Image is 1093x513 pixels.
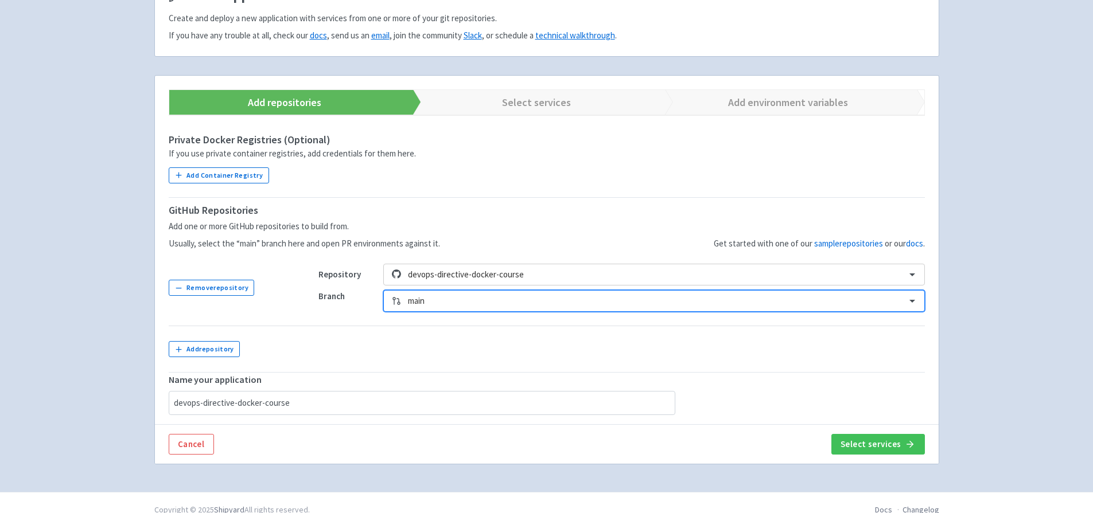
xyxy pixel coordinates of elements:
p: Add one or more GitHub repositories to build from. [169,220,440,233]
a: technical walkthrough [535,30,615,41]
button: Add Container Registry [169,167,269,183]
a: Cancel [169,434,214,455]
a: Slack [464,30,482,41]
a: docs [310,30,327,41]
a: email [371,30,390,41]
a: samplerepositories [814,238,883,249]
button: Select services [831,434,925,455]
h4: Private Docker Registries (Optional) [169,134,925,146]
p: Usually, select the “main” branch here and open PR environments against it. [169,237,440,250]
a: docs [906,238,923,249]
button: Removerepository [169,280,255,296]
p: Get started with one of our or our . [714,237,925,250]
p: Create and deploy a new application with services from one or more of your git repositories. [169,12,925,25]
a: Add environment variables [655,90,907,115]
button: Addrepository [169,341,240,357]
strong: GitHub Repositories [169,203,258,217]
div: If you use private container registries, add credentials for them here. [169,147,925,160]
strong: Branch [318,291,345,301]
p: If you have any trouble at all, check our , send us an , join the community , or schedule a . [169,29,925,42]
h5: Name your application [169,375,925,385]
a: Add repositories [152,90,404,115]
strong: Repository [318,269,361,280]
a: Select services [403,90,655,115]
